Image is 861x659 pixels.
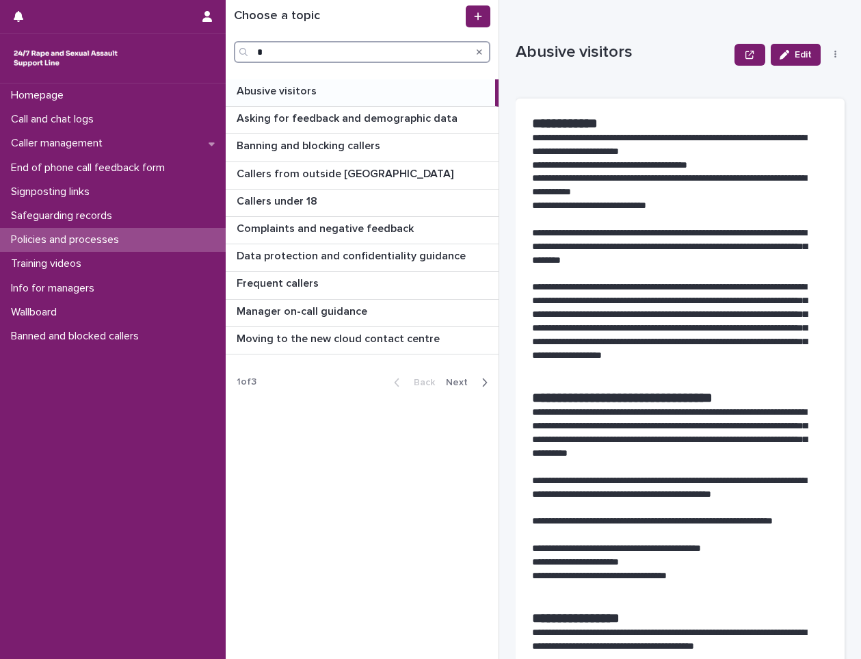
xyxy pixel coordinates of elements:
a: Asking for feedback and demographic dataAsking for feedback and demographic data [226,107,499,134]
a: Frequent callersFrequent callers [226,272,499,299]
p: Banning and blocking callers [237,137,383,153]
p: Banned and blocked callers [5,330,150,343]
p: Abusive visitors [237,82,319,98]
img: rhQMoQhaT3yELyF149Cw [11,44,120,72]
a: Complaints and negative feedbackComplaints and negative feedback [226,217,499,244]
button: Next [440,376,499,389]
p: Callers from outside [GEOGRAPHIC_DATA] [237,165,456,181]
p: Moving to the new cloud contact centre [237,330,442,346]
p: Complaints and negative feedback [237,220,416,235]
span: Edit [795,50,812,60]
a: Abusive visitorsAbusive visitors [226,79,499,107]
p: Call and chat logs [5,113,105,126]
p: Callers under 18 [237,192,320,208]
p: Data protection and confidentiality guidance [237,247,468,263]
p: Asking for feedback and demographic data [237,109,460,125]
p: Training videos [5,257,92,270]
p: Info for managers [5,282,105,295]
a: Banning and blocking callersBanning and blocking callers [226,134,499,161]
p: Wallboard [5,306,68,319]
span: Back [406,378,435,387]
p: Signposting links [5,185,101,198]
p: 1 of 3 [226,365,267,399]
p: Abusive visitors [516,42,729,62]
a: Manager on-call guidanceManager on-call guidance [226,300,499,327]
p: Safeguarding records [5,209,123,222]
a: Data protection and confidentiality guidanceData protection and confidentiality guidance [226,244,499,272]
h1: Choose a topic [234,9,463,24]
p: End of phone call feedback form [5,161,176,175]
button: Back [383,376,440,389]
a: Callers under 18Callers under 18 [226,190,499,217]
p: Homepage [5,89,75,102]
p: Frequent callers [237,274,321,290]
button: Edit [771,44,821,66]
input: Search [234,41,490,63]
p: Manager on-call guidance [237,302,370,318]
span: Next [446,378,476,387]
p: Caller management [5,137,114,150]
a: Callers from outside [GEOGRAPHIC_DATA]Callers from outside [GEOGRAPHIC_DATA] [226,162,499,190]
a: Moving to the new cloud contact centreMoving to the new cloud contact centre [226,327,499,354]
p: Policies and processes [5,233,130,246]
